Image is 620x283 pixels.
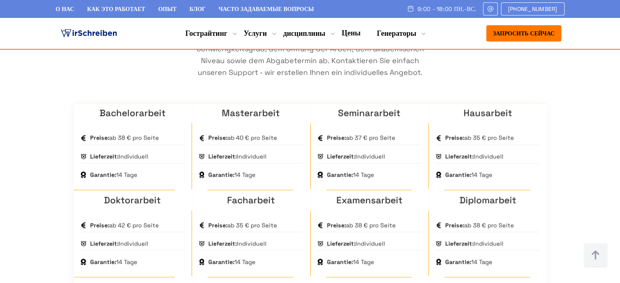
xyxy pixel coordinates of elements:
[445,239,503,248] span: Individuell
[283,29,325,38] a: дисциплины
[80,171,87,178] img: Гарантия:
[317,153,324,160] img: Срок поставки:
[208,134,227,141] strong: Preise:
[327,221,396,229] span: ab 38 € pro Seite
[199,259,205,265] img: Гарантия:
[445,240,474,247] strong: Lieferzeit:
[445,221,514,229] span: ab 38 € pro Seite
[435,259,442,265] img: Гарантия:
[435,240,442,247] img: Срок поставки:
[317,240,324,247] img: Срок поставки:
[377,29,416,38] font: Генераторы
[317,222,324,228] img: Цены:
[80,135,87,141] img: Цены:
[90,152,148,160] span: Individuell
[59,27,119,39] img: логотип ghostwriter-austria
[317,171,324,178] img: Гарантия:
[445,152,503,160] span: Individuell
[435,153,442,160] img: Срок поставки:
[90,153,119,160] strong: Lieferzeit:
[338,107,400,119] a: Seminararbeit
[327,222,346,229] strong: Preise:
[80,259,87,265] img: Гарантия:
[327,153,355,160] strong: Lieferzeit:
[445,222,464,229] strong: Preise:
[227,194,275,206] a: Facharbeit
[218,5,314,13] a: Часто задаваемые вопросы
[208,134,277,142] span: ab 40 € pro Seite
[90,134,109,141] strong: Preise:
[190,5,205,13] a: Блог
[435,222,442,228] img: Цены:
[90,258,137,266] span: 14 Tage
[445,171,492,179] span: 14 Tage
[445,153,474,160] strong: Lieferzeit:
[208,258,234,265] strong: Garantie:
[327,258,353,265] strong: Garantie:
[199,135,205,141] img: Цены:
[185,29,227,38] a: Гострайтинг
[208,240,237,247] strong: Lieferzeit:
[435,135,442,141] img: Цены:
[90,222,109,229] strong: Preise:
[199,240,205,247] img: Срок поставки:
[90,171,116,178] strong: Garantie:
[487,6,494,12] img: Электронная почта
[508,5,558,13] font: [PHONE_NUMBER]
[327,240,355,247] strong: Lieferzeit:
[99,107,165,119] a: Bachelorarbeit
[459,194,516,206] a: Diplomarbeit
[317,259,324,265] img: Гарантия:
[486,25,561,42] button: Запросить сейчас
[327,134,395,142] span: ab 37 € pro Seite
[87,5,145,13] a: Как это работает
[583,243,608,268] img: верх на пуговицах
[80,222,87,228] img: Цены:
[327,171,374,179] span: 14 Tage
[90,239,148,248] span: Individuell
[327,134,346,141] strong: Preise:
[104,194,161,206] a: Doktorarbeit
[327,171,353,178] strong: Garantie:
[199,153,205,160] img: Срок поставки:
[327,239,385,248] span: Individuell
[342,28,360,37] a: Цены
[493,30,554,37] font: Запросить сейчас
[199,171,205,178] img: Гарантия:
[208,221,277,229] span: ab 35 € pro Seite
[90,134,159,142] span: ab 38 € pro Seite
[317,135,324,141] img: Цены:
[158,5,177,13] a: Опыт
[445,134,464,141] strong: Preise:
[445,134,514,142] span: ab 35 € pro Seite
[90,240,119,247] strong: Lieferzeit:
[208,153,237,160] strong: Lieferzeit:
[90,258,116,265] strong: Garantie:
[435,171,442,178] img: Гарантия:
[208,239,267,248] span: Individuell
[463,107,512,119] a: Hausarbeit
[407,5,414,12] img: Расписание
[244,29,267,38] a: Услуги
[327,258,374,266] span: 14 Tage
[445,258,492,266] span: 14 Tage
[208,222,227,229] strong: Preise:
[222,107,280,119] a: Masterarbeit
[445,258,471,265] strong: Garantie:
[327,152,385,160] span: Individuell
[208,258,256,266] span: 14 Tage
[208,152,267,160] span: Individuell
[445,171,471,178] strong: Garantie:
[90,171,137,179] span: 14 Tage
[336,194,402,206] a: Examensarbeit
[417,5,477,13] font: 9:00 - 18:00 Пн.-Вс.
[80,240,87,247] img: Срок поставки:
